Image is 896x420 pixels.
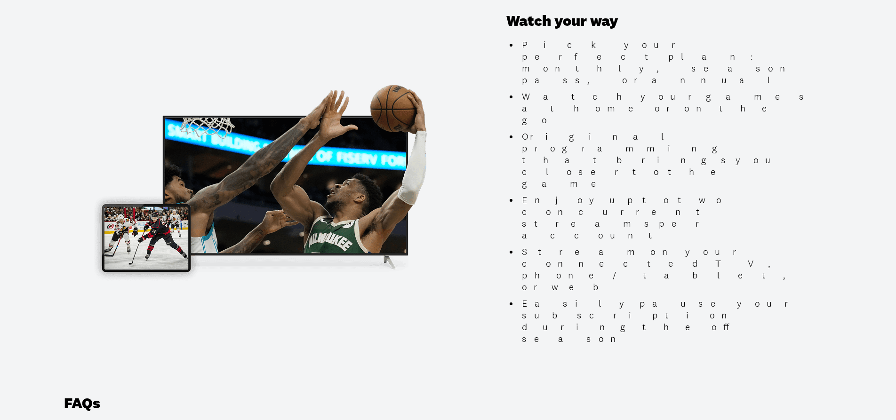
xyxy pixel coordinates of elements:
li: Watch your games at home or on the go [519,91,812,126]
img: Promotional Image [84,74,463,287]
h3: Watch your way [506,12,812,30]
li: Enjoy up to two concurrent streams per account [519,194,812,241]
li: Stream on your connected TV, phone/tablet, or web [519,246,812,293]
li: Original programming that brings you closer to the game [519,131,812,190]
li: Easily pause your subscription during the off season [519,298,812,345]
li: Pick your perfect plan: monthly, season pass, or annual [519,39,812,86]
